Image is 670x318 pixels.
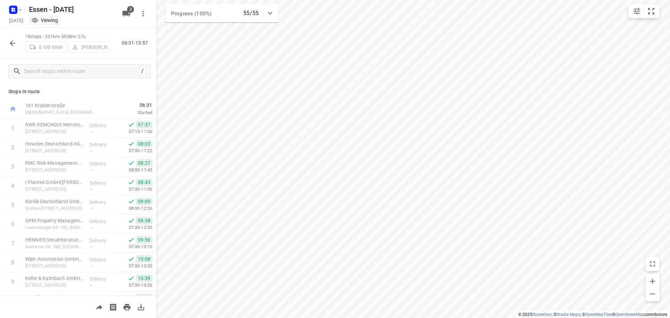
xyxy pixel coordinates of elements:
p: HENNIES Steuerberatung GmbH & Co. KG(Ricarda Hennies) [25,236,84,243]
p: Delivery [89,199,115,206]
span: — [89,187,93,192]
button: More [136,7,150,21]
p: 07:15-11:00 [118,128,152,135]
svg: Done [128,275,135,282]
span: Share route [92,303,106,310]
span: Download route [134,303,148,310]
p: 06:31-13:57 [122,39,151,47]
svg: Done [128,198,135,205]
li: © 2025 , © , © © contributors [518,312,667,317]
p: 08:00-11:42 [118,167,152,173]
div: 8 [11,259,14,266]
p: 07:30-13:10 [118,243,152,250]
button: 3 [119,7,133,21]
p: Howden Deutschland AG(Jill Wolf) [25,140,84,147]
p: Luxemburger Str. 150, Köln [25,224,84,231]
svg: Done [128,140,135,147]
span: 09:09 [136,198,152,205]
p: [GEOGRAPHIC_DATA], [GEOGRAPHIC_DATA] [25,109,98,116]
span: Progress (100%) [171,10,211,17]
p: RMC Risk-Management-Consulting GmbH(Kückemanns Daniela ) [25,160,84,167]
p: Started [106,109,152,116]
svg: Done [128,160,135,167]
div: 5 [11,202,14,208]
a: Routetitan [532,312,552,317]
p: Delivery [89,141,115,148]
a: OpenMapTiles [585,312,612,317]
p: Vogelsanger Str. 356-358, Köln [25,262,84,269]
span: — [89,264,93,269]
span: 08:03 [136,140,152,147]
span: — [89,129,93,134]
div: Progress (100%)55/55 [165,4,278,22]
span: 09:56 [136,236,152,243]
svg: Done [128,121,135,128]
p: 07:30-11:22 [118,147,152,154]
p: Stops in route [8,88,148,95]
button: Fit zoom [644,4,658,18]
p: 07:30-14:26 [118,282,152,289]
span: — [89,244,93,250]
p: Delivery [89,275,115,282]
span: 10:39 [136,275,152,282]
div: 2 [11,144,14,151]
p: GPM Property Management GmbH(Heinz Leo Hermanns) [25,217,84,224]
p: Aachener Str. 382, [GEOGRAPHIC_DATA] [25,243,84,250]
div: 9 [11,279,14,285]
p: Delivery [89,218,115,225]
span: 08:27 [136,160,152,167]
span: 06:31 [106,102,152,109]
p: Smurfit Westrock Paper Sales Germany GmbH(Ziva Welter) [25,294,84,301]
svg: Done [128,236,135,243]
span: — [89,168,93,173]
p: [STREET_ADDRESS] [25,167,84,173]
div: small contained button group [628,4,660,18]
svg: Done [128,179,135,186]
p: 08:00-12:26 [118,205,152,212]
p: Barilla Deutschland GmbH([PERSON_NAME]) [25,198,84,205]
svg: Done [128,256,135,262]
div: 4 [11,183,14,189]
span: 3 [127,6,134,13]
div: 7 [11,240,14,247]
p: 07:30-11:56 [118,186,152,193]
span: Print shipping labels [106,303,120,310]
p: I Planted GmbH(Schüller Cindy ) [25,179,84,186]
p: Delivery [89,295,115,302]
p: 19 stops • 201km • 5h28m • 27u [25,34,110,40]
span: 08:43 [136,179,152,186]
input: Search stops within route [24,66,139,77]
p: Delivery [89,160,115,167]
div: / [139,67,146,75]
p: Delivery [89,256,115,263]
span: — [89,283,93,288]
p: [STREET_ADDRESS] [25,128,84,135]
span: 10:45 [136,294,152,301]
span: — [89,206,93,211]
p: RWR REMONDIS Wertstoff-Recycling GmbH & Co. KG([PERSON_NAME]) [25,121,84,128]
div: 3 [11,163,14,170]
p: 161 Krablerstraße [25,102,98,109]
span: 10:08 [136,256,152,262]
p: [STREET_ADDRESS] [25,147,84,154]
p: Delivery [89,122,115,129]
svg: Done [128,217,135,224]
p: Keller & Kalmbach GmbH(Rinora Azizaj) [25,275,84,282]
p: Gustav-Heinemann-Ufer 72c, Köln [25,205,84,212]
p: Hansemannstraße 65, Neuss [25,282,84,289]
p: Delivery [89,237,115,244]
span: 09:38 [136,217,152,224]
a: Stadia Maps [557,312,580,317]
span: Print route [120,303,134,310]
span: — [89,148,93,154]
button: Map settings [630,4,644,18]
p: W&K-Automation GmbH(Ilija Kostadinov) [25,256,84,262]
p: 07:30-12:50 [118,224,152,231]
p: [STREET_ADDRESS] [25,186,84,193]
p: Delivery [89,179,115,186]
p: 07:30-13:20 [118,262,152,269]
p: 55/55 [243,9,259,17]
a: OpenStreetMap [615,312,644,317]
div: You are currently in view mode. To make any changes, go to edit project. [31,17,58,24]
div: 1 [11,125,14,132]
